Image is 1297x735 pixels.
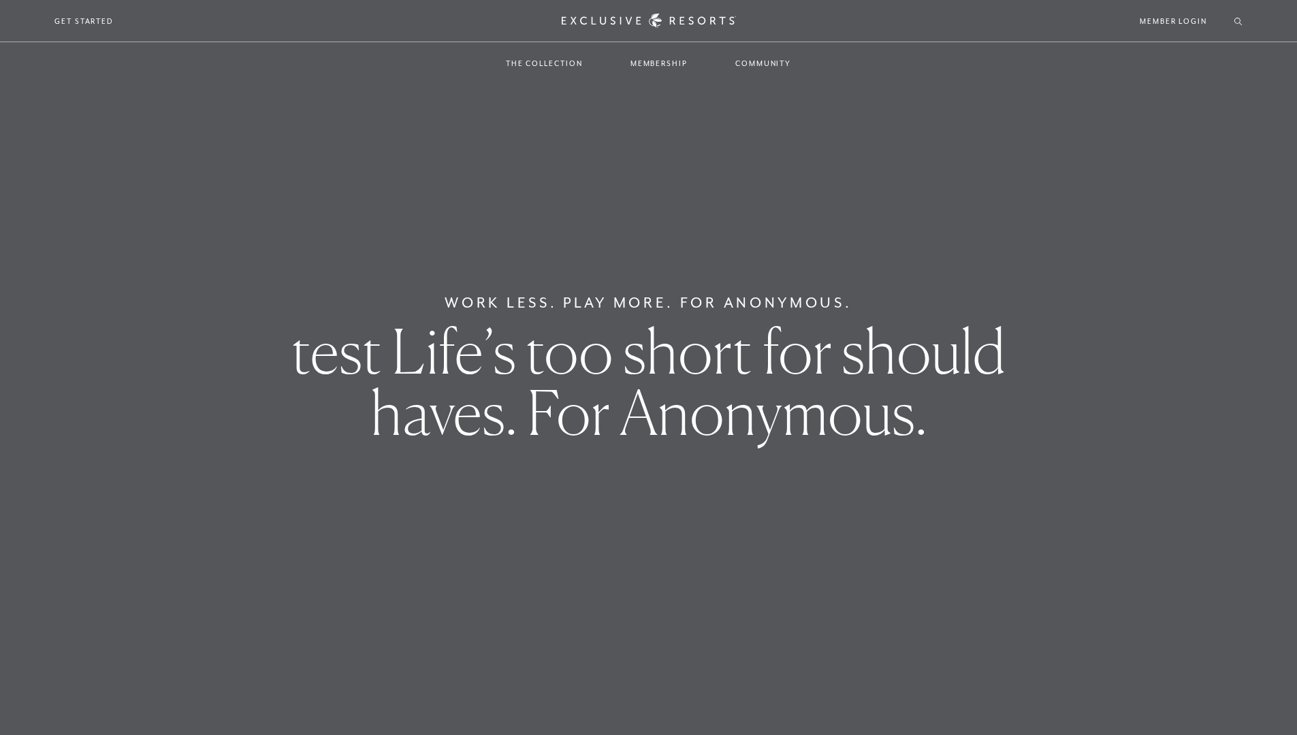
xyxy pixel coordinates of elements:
[54,15,114,27] a: Get Started
[617,44,701,83] a: Membership
[227,321,1070,443] h1: test Life’s too short for should haves. For Anonymous.
[492,44,596,83] a: The Collection
[1140,15,1207,27] a: Member Login
[722,44,805,83] a: Community
[445,292,852,314] h6: Work less. Play More. For Anonymous.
